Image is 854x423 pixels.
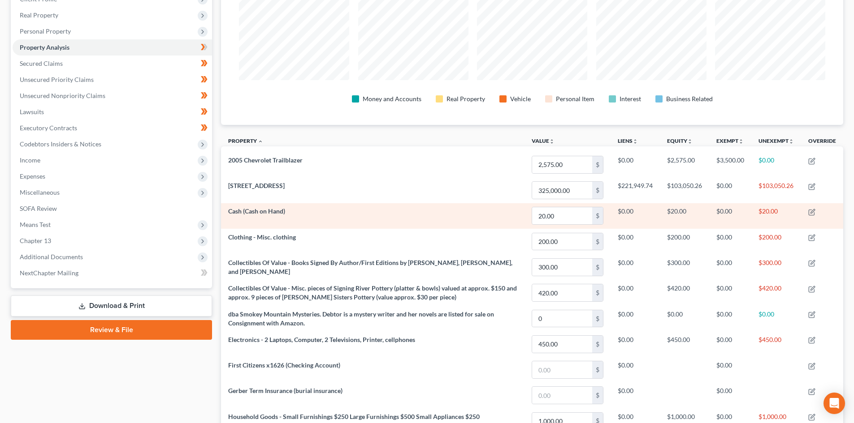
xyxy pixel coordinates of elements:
[751,203,801,229] td: $20.00
[20,253,83,261] span: Additional Documents
[611,357,660,383] td: $0.00
[709,254,751,280] td: $0.00
[20,124,77,132] span: Executory Contracts
[228,336,415,343] span: Electronics - 2 Laptops, Computer, 2 Televisions, Printer, cellphones
[11,320,212,340] a: Review & File
[801,132,843,152] th: Override
[592,207,603,224] div: $
[789,139,794,144] i: unfold_more
[228,310,494,327] span: dba Smokey Mountain Mysteries. Debtor is a mystery writer and her novels are listed for sale on C...
[660,280,709,306] td: $420.00
[751,306,801,331] td: $0.00
[20,205,57,212] span: SOFA Review
[633,139,638,144] i: unfold_more
[20,60,63,67] span: Secured Claims
[592,156,603,173] div: $
[660,254,709,280] td: $300.00
[709,280,751,306] td: $0.00
[532,336,592,353] input: 0.00
[611,203,660,229] td: $0.00
[363,94,421,103] div: Money and Accounts
[532,310,592,327] input: 0.00
[824,393,845,414] div: Open Intercom Messenger
[709,357,751,383] td: $0.00
[611,280,660,306] td: $0.00
[751,331,801,357] td: $450.00
[759,137,794,144] a: Unexemptunfold_more
[709,331,751,357] td: $0.00
[660,306,709,331] td: $0.00
[751,280,801,306] td: $420.00
[660,229,709,254] td: $200.00
[738,139,744,144] i: unfold_more
[20,76,94,83] span: Unsecured Priority Claims
[751,254,801,280] td: $300.00
[592,310,603,327] div: $
[709,178,751,203] td: $0.00
[20,92,105,99] span: Unsecured Nonpriority Claims
[532,259,592,276] input: 0.00
[447,94,485,103] div: Real Property
[611,152,660,177] td: $0.00
[532,361,592,378] input: 0.00
[532,137,555,144] a: Valueunfold_more
[20,43,69,51] span: Property Analysis
[751,229,801,254] td: $200.00
[13,265,212,281] a: NextChapter Mailing
[13,56,212,72] a: Secured Claims
[611,254,660,280] td: $0.00
[611,306,660,331] td: $0.00
[667,137,693,144] a: Equityunfold_more
[709,306,751,331] td: $0.00
[611,383,660,408] td: $0.00
[11,295,212,316] a: Download & Print
[20,172,45,180] span: Expenses
[549,139,555,144] i: unfold_more
[228,413,480,420] span: Household Goods - Small Furnishings $250 Large Furnishings $500 Small Appliances $250
[13,39,212,56] a: Property Analysis
[20,188,60,196] span: Miscellaneous
[228,361,340,369] span: First Citizens x1626 (Checking Account)
[13,201,212,217] a: SOFA Review
[592,336,603,353] div: $
[20,269,78,277] span: NextChapter Mailing
[20,237,51,244] span: Chapter 13
[228,182,285,189] span: [STREET_ADDRESS]
[592,259,603,276] div: $
[532,182,592,199] input: 0.00
[20,108,44,115] span: Lawsuits
[709,152,751,177] td: $3,500.00
[660,331,709,357] td: $450.00
[228,259,512,275] span: Collectibles Of Value - Books Signed By Author/First Editions by [PERSON_NAME], [PERSON_NAME], an...
[660,178,709,203] td: $103,050.26
[13,104,212,120] a: Lawsuits
[687,139,693,144] i: unfold_more
[510,94,531,103] div: Vehicle
[592,284,603,301] div: $
[660,203,709,229] td: $20.00
[228,284,517,301] span: Collectibles Of Value - Misc. pieces of Signing River Pottery (platter & bowls) valued at approx....
[556,94,594,103] div: Personal Item
[532,387,592,404] input: 0.00
[611,331,660,357] td: $0.00
[611,178,660,203] td: $221,949.74
[592,233,603,250] div: $
[751,152,801,177] td: $0.00
[228,387,342,394] span: Gerber Term Insurance (burial insurance)
[532,156,592,173] input: 0.00
[611,229,660,254] td: $0.00
[13,88,212,104] a: Unsecured Nonpriority Claims
[228,137,263,144] a: Property expand_less
[666,94,713,103] div: Business Related
[532,233,592,250] input: 0.00
[532,284,592,301] input: 0.00
[20,221,51,228] span: Means Test
[620,94,641,103] div: Interest
[618,137,638,144] a: Liensunfold_more
[709,203,751,229] td: $0.00
[592,361,603,378] div: $
[709,229,751,254] td: $0.00
[228,233,296,241] span: Clothing - Misc. clothing
[716,137,744,144] a: Exemptunfold_more
[20,27,71,35] span: Personal Property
